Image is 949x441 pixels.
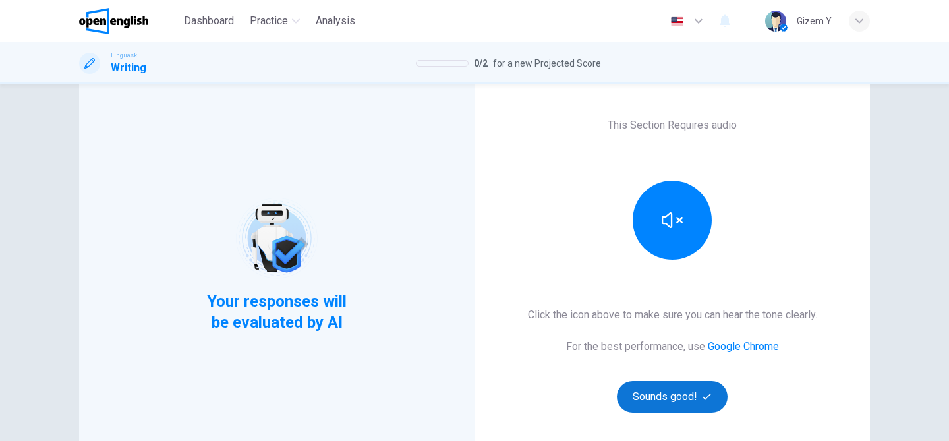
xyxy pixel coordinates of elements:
button: Dashboard [179,9,239,33]
h6: For the best performance, use [566,339,779,355]
img: OpenEnglish logo [79,8,148,34]
a: Google Chrome [708,340,779,353]
span: Practice [250,13,288,29]
button: Sounds good! [617,381,728,413]
button: Analysis [310,9,360,33]
img: robot icon [235,196,318,280]
span: Analysis [316,13,355,29]
img: en [669,16,685,26]
span: 0 / 2 [474,55,488,71]
span: Dashboard [184,13,234,29]
h6: Click the icon above to make sure you can hear the tone clearly. [528,307,817,323]
h1: Writing [111,60,146,76]
h6: This Section Requires audio [608,117,737,133]
span: for a new Projected Score [493,55,601,71]
img: Profile picture [765,11,786,32]
a: OpenEnglish logo [79,8,179,34]
span: Linguaskill [111,51,143,60]
span: Your responses will be evaluated by AI [197,291,357,333]
div: Gizem Y. [797,13,833,29]
button: Practice [244,9,305,33]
